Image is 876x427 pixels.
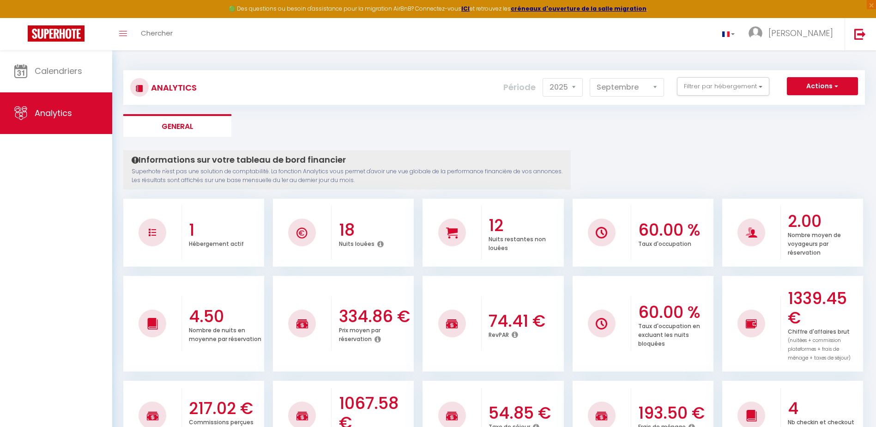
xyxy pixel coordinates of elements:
[788,416,854,426] p: Nb checkin et checkout
[489,329,509,339] p: RevPAR
[134,18,180,50] a: Chercher
[189,399,262,418] h3: 217.02 €
[35,65,82,77] span: Calendriers
[132,155,562,165] h4: Informations sur votre tableau de bord financier
[189,307,262,326] h3: 4.50
[638,238,691,248] p: Taux d'occupation
[596,318,607,329] img: NO IMAGE
[788,399,861,418] h3: 4
[132,167,562,185] p: Superhote n'est pas une solution de comptabilité. La fonction Analytics vous permet d'avoir une v...
[149,229,156,236] img: NO IMAGE
[339,324,381,343] p: Prix moyen par réservation
[788,229,841,256] p: Nombre moyen de voyageurs par réservation
[638,303,711,322] h3: 60.00 %
[189,220,262,240] h3: 1
[189,324,261,343] p: Nombre de nuits en moyenne par réservation
[677,77,769,96] button: Filtrer par hébergement
[461,5,470,12] a: ICI
[189,238,244,248] p: Hébergement actif
[28,25,85,42] img: Super Booking
[749,26,762,40] img: ...
[503,77,536,98] label: Période
[489,311,562,331] h3: 74.41 €
[638,320,700,348] p: Taux d'occupation en excluant les nuits bloquées
[339,238,375,248] p: Nuits louées
[788,326,851,362] p: Chiffre d'affaires brut
[742,18,845,50] a: ... [PERSON_NAME]
[489,216,562,235] h3: 12
[746,318,757,329] img: NO IMAGE
[489,403,562,423] h3: 54.85 €
[7,4,35,31] button: Ouvrir le widget de chat LiveChat
[638,220,711,240] h3: 60.00 %
[638,403,711,423] h3: 193.50 €
[149,77,197,98] h3: Analytics
[788,212,861,231] h3: 2.00
[339,307,412,326] h3: 334.86 €
[511,5,646,12] a: créneaux d'ouverture de la salle migration
[787,77,858,96] button: Actions
[768,27,833,39] span: [PERSON_NAME]
[35,107,72,119] span: Analytics
[339,220,412,240] h3: 18
[788,337,851,361] span: (nuitées + commission plateformes + frais de ménage + taxes de séjour)
[854,28,866,40] img: logout
[141,28,173,38] span: Chercher
[489,233,546,252] p: Nuits restantes non louées
[123,114,231,137] li: General
[788,289,861,328] h3: 1339.45 €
